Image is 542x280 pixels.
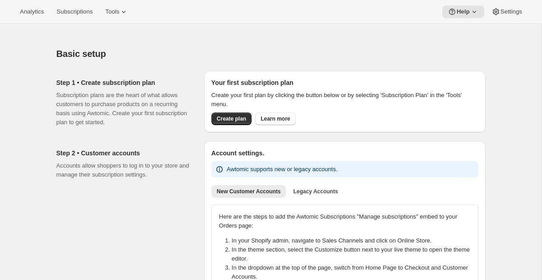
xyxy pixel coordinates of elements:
button: New Customer Accounts [211,185,286,198]
span: Analytics [20,8,44,15]
a: Learn more [255,112,295,125]
p: Accounts allow shoppers to log in to your store and manage their subscription settings. [56,161,190,179]
button: Legacy Accounts [288,185,343,198]
h2: Your first subscription plan [211,78,478,87]
button: Settings [486,5,528,18]
span: Settings [500,8,522,15]
button: Tools [100,5,134,18]
span: Help [457,8,470,15]
span: Basic setup [56,49,106,59]
p: Here are the steps to add the Awtomic Subscriptions "Manage subscriptions" embed to your Orders p... [219,212,471,230]
li: In the theme section, select the Customize button next to your live theme to open the theme editor. [232,245,476,263]
span: Tools [105,8,119,15]
h2: Step 2 • Customer accounts [56,149,190,158]
button: Create plan [211,112,252,125]
span: Subscriptions [56,8,93,15]
h2: Step 1 • Create subscription plan [56,78,190,87]
span: Legacy Accounts [293,188,338,195]
h2: Account settings. [211,149,478,158]
p: Subscription plans are the heart of what allows customers to purchase products on a recurring bas... [56,91,190,127]
li: In your Shopify admin, navigate to Sales Channels and click on Online Store. [232,236,476,245]
p: Awtomic supports new or legacy accounts. [227,165,337,174]
button: Help [442,5,484,18]
span: New Customer Accounts [217,188,281,195]
span: Learn more [261,115,290,122]
button: Analytics [14,5,49,18]
button: Subscriptions [51,5,98,18]
span: Create plan [217,115,246,122]
p: Create your first plan by clicking the button below or by selecting 'Subscription Plan' in the 'T... [211,91,478,109]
